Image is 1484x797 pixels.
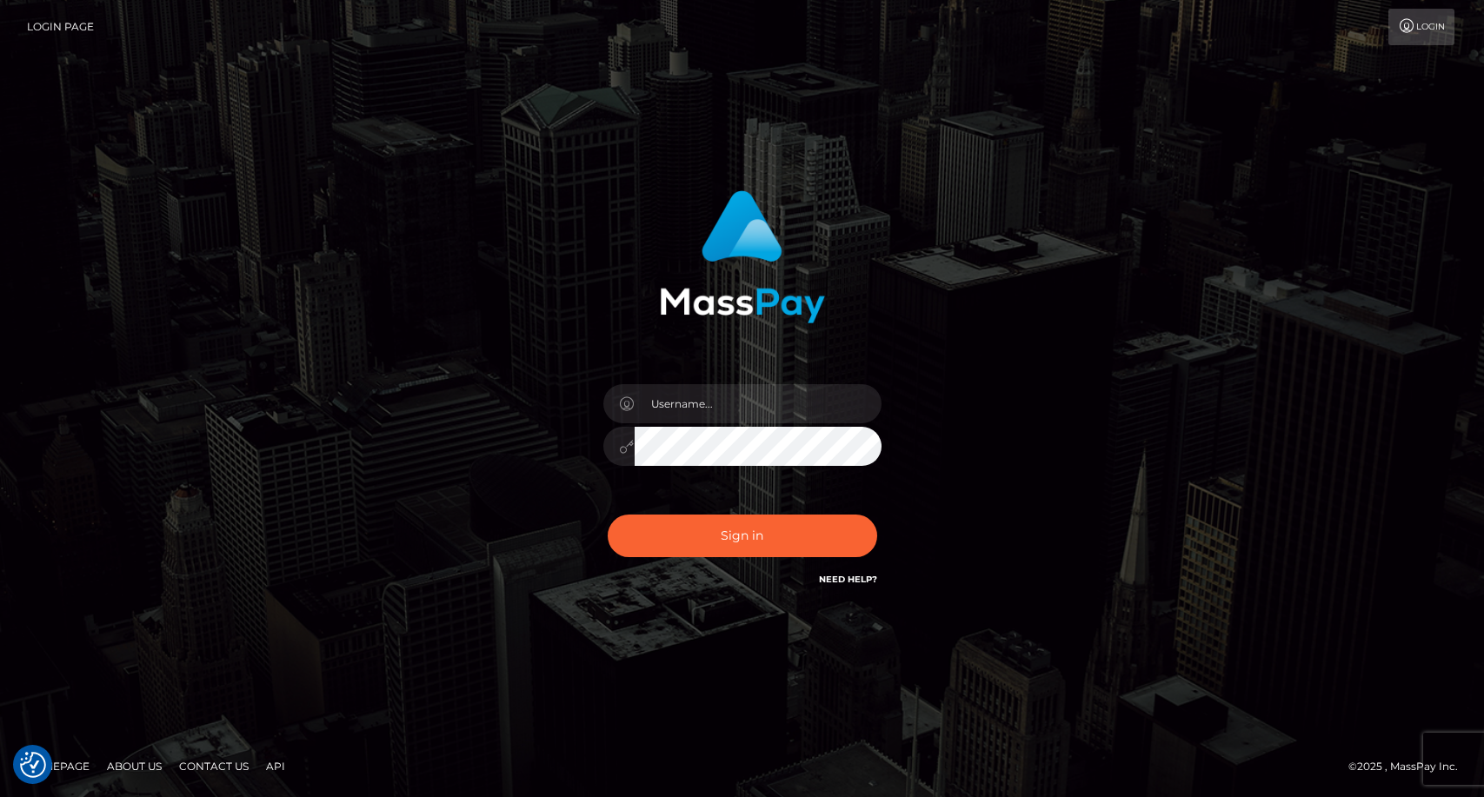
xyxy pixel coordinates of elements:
[19,753,96,780] a: Homepage
[608,515,877,557] button: Sign in
[20,752,46,778] img: Revisit consent button
[100,753,169,780] a: About Us
[635,384,882,423] input: Username...
[819,574,877,585] a: Need Help?
[1348,757,1471,776] div: © 2025 , MassPay Inc.
[1388,9,1454,45] a: Login
[172,753,256,780] a: Contact Us
[20,752,46,778] button: Consent Preferences
[259,753,292,780] a: API
[660,190,825,323] img: MassPay Login
[27,9,94,45] a: Login Page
